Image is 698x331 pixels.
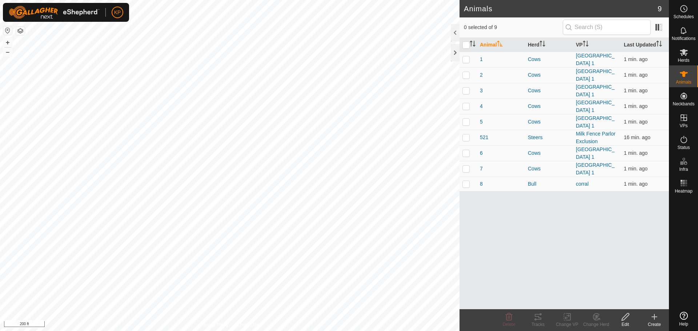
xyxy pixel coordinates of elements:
[237,322,258,328] a: Contact Us
[497,42,503,48] p-sorticon: Activate to sort
[679,322,688,326] span: Help
[3,38,12,47] button: +
[576,84,615,97] a: [GEOGRAPHIC_DATA] 1
[576,162,615,175] a: [GEOGRAPHIC_DATA] 1
[480,56,483,63] span: 1
[624,119,647,125] span: Oct 10, 2025, 5:01 PM
[624,103,647,109] span: Oct 10, 2025, 5:01 PM
[576,146,615,160] a: [GEOGRAPHIC_DATA] 1
[673,102,694,106] span: Neckbands
[675,189,693,193] span: Heatmap
[678,58,689,62] span: Herds
[576,68,615,82] a: [GEOGRAPHIC_DATA] 1
[576,115,615,129] a: [GEOGRAPHIC_DATA] 1
[528,71,570,79] div: Cows
[525,38,573,52] th: Herd
[464,4,658,13] h2: Animals
[528,118,570,126] div: Cows
[9,6,100,19] img: Gallagher Logo
[480,134,488,141] span: 521
[576,131,615,144] a: Milk Fence Parlor Exclusion
[673,15,694,19] span: Schedules
[464,24,563,31] span: 0 selected of 9
[624,150,647,156] span: Oct 10, 2025, 5:01 PM
[470,42,476,48] p-sorticon: Activate to sort
[3,48,12,56] button: –
[480,87,483,94] span: 3
[201,322,228,328] a: Privacy Policy
[679,124,687,128] span: VPs
[523,321,553,328] div: Tracks
[114,9,121,16] span: KP
[480,165,483,173] span: 7
[576,100,615,113] a: [GEOGRAPHIC_DATA] 1
[528,149,570,157] div: Cows
[553,321,582,328] div: Change VP
[676,80,691,84] span: Animals
[503,322,516,327] span: Delete
[624,134,650,140] span: Oct 10, 2025, 4:46 PM
[573,38,621,52] th: VP
[528,102,570,110] div: Cows
[658,3,662,14] span: 9
[582,321,611,328] div: Change Herd
[480,149,483,157] span: 6
[679,167,688,171] span: Infra
[624,72,647,78] span: Oct 10, 2025, 5:01 PM
[528,56,570,63] div: Cows
[576,53,615,66] a: [GEOGRAPHIC_DATA] 1
[611,321,640,328] div: Edit
[640,321,669,328] div: Create
[621,38,669,52] th: Last Updated
[16,27,25,35] button: Map Layers
[624,166,647,171] span: Oct 10, 2025, 5:01 PM
[3,26,12,35] button: Reset Map
[480,180,483,188] span: 8
[576,181,589,187] a: corral
[480,102,483,110] span: 4
[477,38,525,52] th: Animal
[677,145,690,150] span: Status
[480,71,483,79] span: 2
[539,42,545,48] p-sorticon: Activate to sort
[528,180,570,188] div: Bull
[480,118,483,126] span: 5
[656,42,662,48] p-sorticon: Activate to sort
[624,88,647,93] span: Oct 10, 2025, 5:01 PM
[528,165,570,173] div: Cows
[583,42,589,48] p-sorticon: Activate to sort
[563,20,651,35] input: Search (S)
[669,309,698,329] a: Help
[528,87,570,94] div: Cows
[624,56,647,62] span: Oct 10, 2025, 5:01 PM
[672,36,695,41] span: Notifications
[624,181,647,187] span: Oct 10, 2025, 5:01 PM
[528,134,570,141] div: Steers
